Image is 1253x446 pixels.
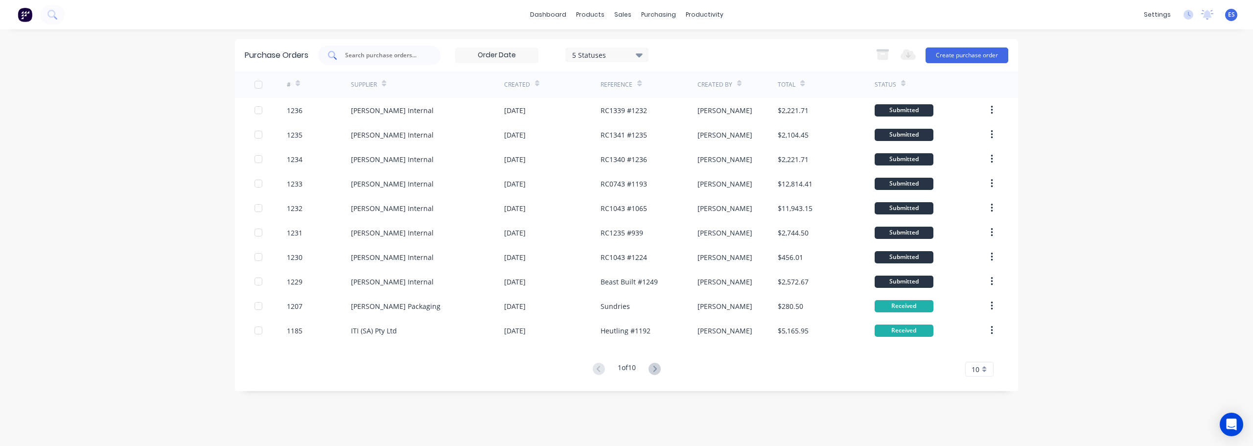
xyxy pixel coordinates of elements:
div: sales [609,7,636,22]
div: RC1340 #1236 [601,154,647,164]
div: RC0743 #1193 [601,179,647,189]
div: Sundries [601,301,630,311]
div: RC1043 #1224 [601,252,647,262]
div: 1231 [287,228,302,238]
div: RC1235 #939 [601,228,643,238]
div: 1232 [287,203,302,213]
div: [DATE] [504,326,526,336]
div: RC1043 #1065 [601,203,647,213]
div: [PERSON_NAME] Internal [351,154,434,164]
div: [PERSON_NAME] Internal [351,203,434,213]
div: Purchase Orders [245,49,308,61]
div: [DATE] [504,154,526,164]
div: 1229 [287,277,302,287]
div: [PERSON_NAME] Internal [351,277,434,287]
div: $2,221.71 [778,105,809,116]
div: Submitted [875,178,933,190]
div: Supplier [351,80,377,89]
div: $12,814.41 [778,179,812,189]
div: $2,744.50 [778,228,809,238]
div: Submitted [875,104,933,117]
div: 1236 [287,105,302,116]
div: 1230 [287,252,302,262]
div: [PERSON_NAME] Internal [351,228,434,238]
div: [PERSON_NAME] [697,130,752,140]
div: Heutling #1192 [601,326,650,336]
div: Status [875,80,896,89]
div: [DATE] [504,277,526,287]
div: [DATE] [504,228,526,238]
div: [PERSON_NAME] [697,326,752,336]
div: $5,165.95 [778,326,809,336]
div: products [571,7,609,22]
div: [PERSON_NAME] Internal [351,179,434,189]
div: $11,943.15 [778,203,812,213]
div: [PERSON_NAME] Packaging [351,301,441,311]
div: Beast Built #1249 [601,277,658,287]
div: [PERSON_NAME] Internal [351,105,434,116]
div: $2,221.71 [778,154,809,164]
div: [PERSON_NAME] Internal [351,130,434,140]
div: 1207 [287,301,302,311]
div: [PERSON_NAME] [697,301,752,311]
div: [DATE] [504,203,526,213]
span: ES [1228,10,1235,19]
div: Created By [697,80,732,89]
div: productivity [681,7,728,22]
div: [PERSON_NAME] [697,277,752,287]
div: RC1341 #1235 [601,130,647,140]
div: purchasing [636,7,681,22]
div: [PERSON_NAME] [697,252,752,262]
div: 1 of 10 [618,362,636,376]
div: $2,572.67 [778,277,809,287]
span: 10 [972,364,979,375]
div: [PERSON_NAME] [697,203,752,213]
div: Submitted [875,129,933,141]
div: Received [875,300,933,312]
div: Reference [601,80,632,89]
div: # [287,80,291,89]
div: [PERSON_NAME] [697,154,752,164]
div: $2,104.45 [778,130,809,140]
input: Search purchase orders... [344,50,425,60]
div: [PERSON_NAME] [697,105,752,116]
div: $456.01 [778,252,803,262]
div: [DATE] [504,105,526,116]
div: RC1339 #1232 [601,105,647,116]
div: Open Intercom Messenger [1220,413,1243,436]
div: 1185 [287,326,302,336]
div: 1235 [287,130,302,140]
div: Submitted [875,153,933,165]
a: dashboard [525,7,571,22]
div: Received [875,325,933,337]
div: $280.50 [778,301,803,311]
div: Created [504,80,530,89]
div: Submitted [875,227,933,239]
div: 5 Statuses [572,49,642,60]
div: Total [778,80,795,89]
div: [DATE] [504,252,526,262]
img: Factory [18,7,32,22]
div: 1234 [287,154,302,164]
div: [DATE] [504,301,526,311]
div: [PERSON_NAME] Internal [351,252,434,262]
div: 1233 [287,179,302,189]
input: Order Date [456,48,538,63]
div: Submitted [875,251,933,263]
div: Submitted [875,202,933,214]
div: [DATE] [504,179,526,189]
div: Submitted [875,276,933,288]
div: settings [1139,7,1176,22]
button: Create purchase order [926,47,1008,63]
div: ITI (SA) Pty Ltd [351,326,397,336]
div: [PERSON_NAME] [697,228,752,238]
div: [DATE] [504,130,526,140]
div: [PERSON_NAME] [697,179,752,189]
